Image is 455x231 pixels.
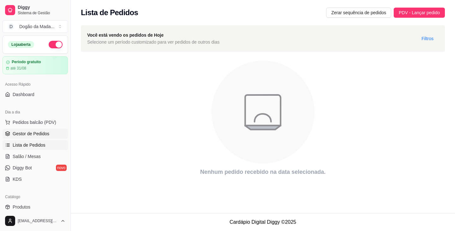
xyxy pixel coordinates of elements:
article: até 31/08 [10,66,26,71]
article: Nenhum pedido recebido na data selecionada. [81,167,445,176]
strong: Você está vendo os pedidos de Hoje [87,33,164,38]
span: Selecione um período customizado para ver pedidos de outros dias [87,39,220,46]
a: KDS [3,174,68,184]
span: Diggy [18,5,65,10]
span: Filtros [422,35,434,42]
span: KDS [13,176,22,182]
a: Salão / Mesas [3,151,68,161]
a: Gestor de Pedidos [3,129,68,139]
div: Dia a dia [3,107,68,117]
span: Sistema de Gestão [18,10,65,15]
span: Diggy Bot [13,165,32,171]
div: animation [81,57,445,167]
span: Salão / Mesas [13,153,41,160]
button: PDV - Lançar pedido [394,8,445,18]
button: [EMAIL_ADDRESS][DOMAIN_NAME] [3,213,68,228]
span: Gestor de Pedidos [13,131,49,137]
span: Pedidos balcão (PDV) [13,119,56,125]
footer: Cardápio Digital Diggy © 2025 [71,213,455,231]
a: Lista de Pedidos [3,140,68,150]
span: Lista de Pedidos [13,142,45,148]
div: Loja aberta [8,41,34,48]
span: [EMAIL_ADDRESS][DOMAIN_NAME] [18,218,58,223]
button: Select a team [3,20,68,33]
button: Filtros [416,33,439,44]
span: D [8,23,14,30]
div: Catálogo [3,192,68,202]
div: Acesso Rápido [3,79,68,89]
a: Período gratuitoaté 31/08 [3,56,68,74]
span: Dashboard [13,91,34,98]
article: Período gratuito [12,60,41,64]
a: Dashboard [3,89,68,100]
span: PDV - Lançar pedido [399,9,440,16]
a: DiggySistema de Gestão [3,3,68,18]
div: Dogão da Mada ... [19,23,54,30]
a: Diggy Botnovo [3,163,68,173]
button: Alterar Status [49,41,63,48]
span: Zerar sequência de pedidos [331,9,386,16]
h2: Lista de Pedidos [81,8,138,18]
a: Produtos [3,202,68,212]
button: Pedidos balcão (PDV) [3,117,68,127]
span: Produtos [13,204,30,210]
button: Zerar sequência de pedidos [326,8,391,18]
